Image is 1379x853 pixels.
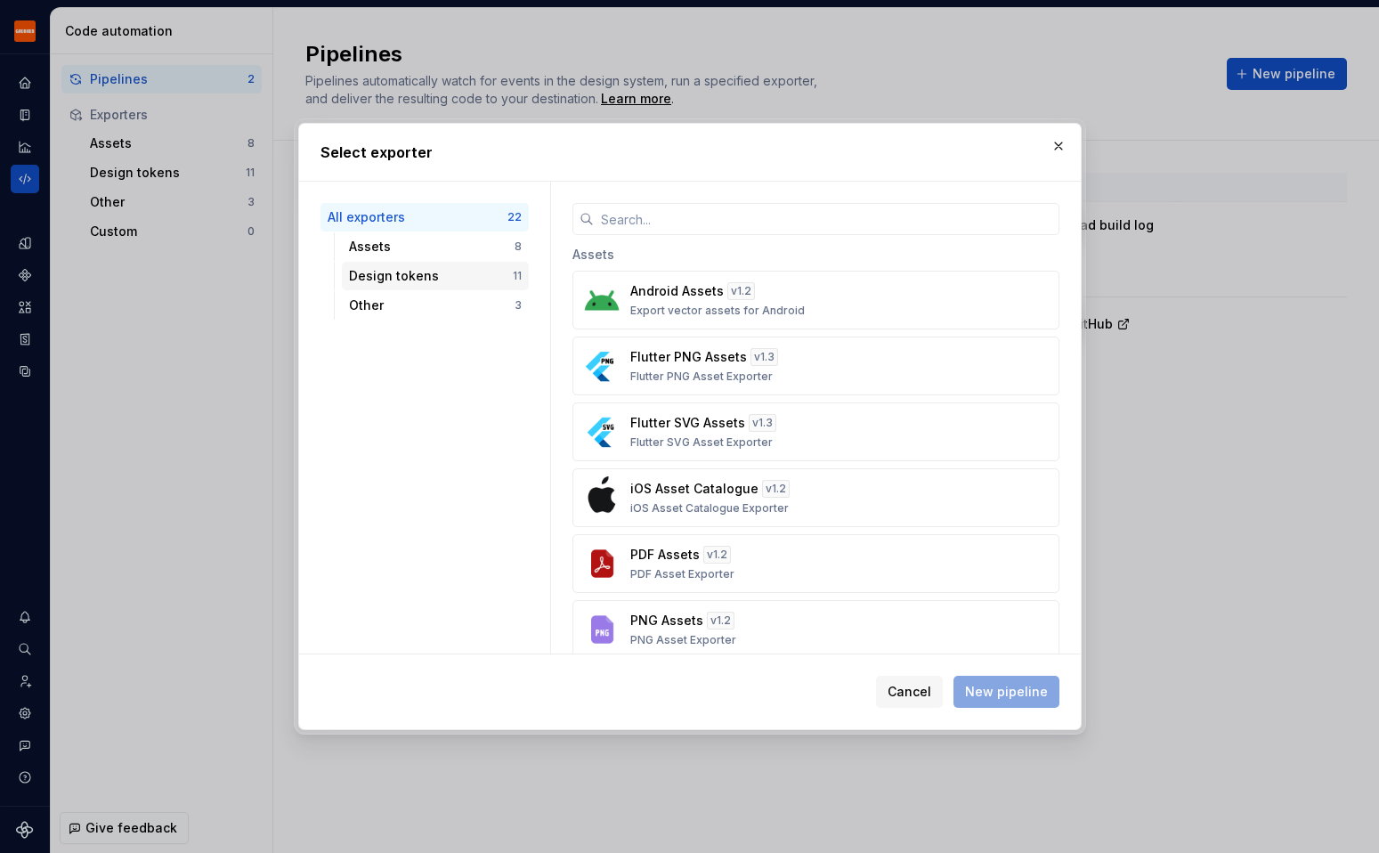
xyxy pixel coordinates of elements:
[342,291,529,320] button: Other3
[349,238,515,256] div: Assets
[594,203,1059,235] input: Search...
[762,480,790,498] div: v 1.2
[630,370,773,384] p: Flutter PNG Asset Exporter
[630,348,747,366] p: Flutter PNG Assets
[630,435,773,450] p: Flutter SVG Asset Exporter
[513,269,522,283] div: 11
[630,567,734,581] p: PDF Asset Exporter
[572,235,1059,271] div: Assets
[727,282,755,300] div: v 1.2
[515,240,522,254] div: 8
[630,501,789,516] p: iOS Asset Catalogue Exporter
[630,612,703,630] p: PNG Assets
[349,297,515,314] div: Other
[572,468,1059,527] button: iOS Asset Cataloguev1.2iOS Asset Catalogue Exporter
[630,480,758,498] p: iOS Asset Catalogue
[630,304,805,318] p: Export vector assets for Android
[572,534,1059,593] button: PDF Assetsv1.2PDF Asset Exporter
[750,348,778,366] div: v 1.3
[630,282,724,300] p: Android Assets
[349,267,513,285] div: Design tokens
[572,402,1059,461] button: Flutter SVG Assetsv1.3Flutter SVG Asset Exporter
[572,337,1059,395] button: Flutter PNG Assetsv1.3Flutter PNG Asset Exporter
[515,298,522,313] div: 3
[320,142,1059,163] h2: Select exporter
[630,546,700,564] p: PDF Assets
[342,232,529,261] button: Assets8
[630,633,736,647] p: PNG Asset Exporter
[507,210,522,224] div: 22
[630,414,745,432] p: Flutter SVG Assets
[342,262,529,290] button: Design tokens11
[707,612,734,630] div: v 1.2
[876,676,943,708] button: Cancel
[703,546,731,564] div: v 1.2
[572,271,1059,329] button: Android Assetsv1.2Export vector assets for Android
[572,600,1059,659] button: PNG Assetsv1.2PNG Asset Exporter
[888,683,931,701] span: Cancel
[749,414,776,432] div: v 1.3
[320,203,529,232] button: All exporters22
[328,208,507,226] div: All exporters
